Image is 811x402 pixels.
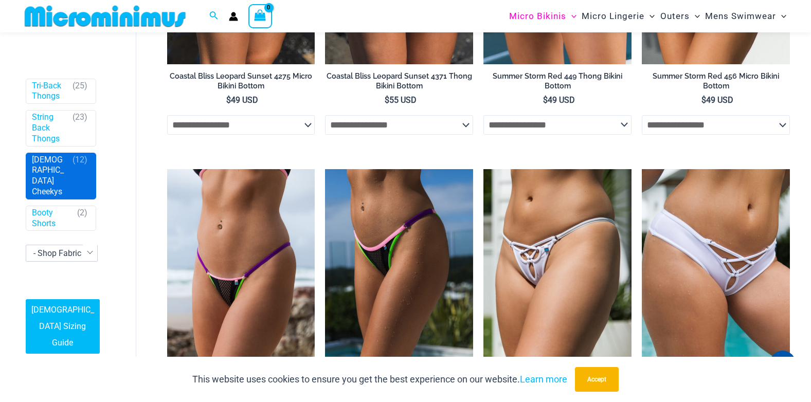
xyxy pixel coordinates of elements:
img: Breakwater White 4856 Micro Bottom 01 [483,169,632,391]
bdi: 49 USD [543,95,575,105]
h2: Summer Storm Red 449 Thong Bikini Bottom [483,71,632,90]
a: Mens SwimwearMenu ToggleMenu Toggle [702,3,789,29]
span: $ [543,95,548,105]
a: Reckless Neon Crush Black Neon 466 Thong 01Reckless Neon Crush Black Neon 466 Thong 03Reckless Ne... [167,169,315,391]
span: Menu Toggle [566,3,576,29]
img: Reckless Neon Crush Black Neon 296 Cheeky 02 [325,169,473,391]
a: Booty Shorts [32,208,73,229]
img: MM SHOP LOGO FLAT [21,5,190,28]
span: Mens Swimwear [705,3,776,29]
bdi: 49 USD [226,95,258,105]
span: 2 [80,208,84,217]
a: Account icon link [229,12,238,21]
p: This website uses cookies to ensure you get the best experience on our website. [192,372,567,387]
h2: Summer Storm Red 456 Micro Bikini Bottom [642,71,790,90]
span: 12 [75,155,84,165]
span: $ [385,95,389,105]
span: Micro Lingerie [582,3,644,29]
button: Accept [575,367,619,392]
bdi: 55 USD [385,95,417,105]
nav: Site Navigation [505,2,790,31]
a: Breakwater White 4956 Shorts 01Breakwater White 341 Top 4956 Shorts 04Breakwater White 341 Top 49... [642,169,790,391]
a: Micro BikinisMenu ToggleMenu Toggle [507,3,579,29]
span: Menu Toggle [690,3,700,29]
a: Summer Storm Red 449 Thong Bikini Bottom [483,71,632,95]
span: Outers [660,3,690,29]
a: Micro LingerieMenu ToggleMenu Toggle [579,3,657,29]
a: OutersMenu ToggleMenu Toggle [658,3,702,29]
span: ( ) [73,113,87,144]
span: 23 [75,113,84,122]
span: 25 [75,81,84,90]
bdi: 49 USD [701,95,733,105]
a: Breakwater White 4856 Micro Bottom 01Breakwater White 3153 Top 4856 Micro Bottom 06Breakwater Whi... [483,169,632,391]
h2: Coastal Bliss Leopard Sunset 4371 Thong Bikini Bottom [325,71,473,90]
a: Summer Storm Red 456 Micro Bikini Bottom [642,71,790,95]
span: - Shop Fabric Type [26,245,97,261]
a: [DEMOGRAPHIC_DATA] Cheekys [32,155,68,197]
a: [DEMOGRAPHIC_DATA] Sizing Guide [26,299,100,354]
a: Search icon link [209,10,219,23]
img: Reckless Neon Crush Black Neon 466 Thong 01 [167,169,315,391]
a: View Shopping Cart, empty [248,4,272,28]
span: ( ) [73,155,87,197]
span: Menu Toggle [644,3,655,29]
span: $ [226,95,231,105]
span: $ [701,95,706,105]
span: Menu Toggle [776,3,786,29]
img: Breakwater White 4956 Shorts 01 [642,169,790,391]
a: Reckless Neon Crush Black Neon 296 Cheeky 02Reckless Neon Crush Black Neon 296 Cheeky 01Reckless ... [325,169,473,391]
span: - Shop Fabric Type [26,245,98,262]
span: ( ) [77,208,87,229]
a: Coastal Bliss Leopard Sunset 4275 Micro Bikini Bottom [167,71,315,95]
a: String Back Thongs [32,113,68,144]
a: Learn more [520,374,567,385]
span: - Shop Fabric Type [33,248,101,258]
span: ( ) [73,81,87,102]
a: Tri-Back Thongs [32,81,68,102]
h2: Coastal Bliss Leopard Sunset 4275 Micro Bikini Bottom [167,71,315,90]
a: Coastal Bliss Leopard Sunset 4371 Thong Bikini Bottom [325,71,473,95]
span: Micro Bikinis [509,3,566,29]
